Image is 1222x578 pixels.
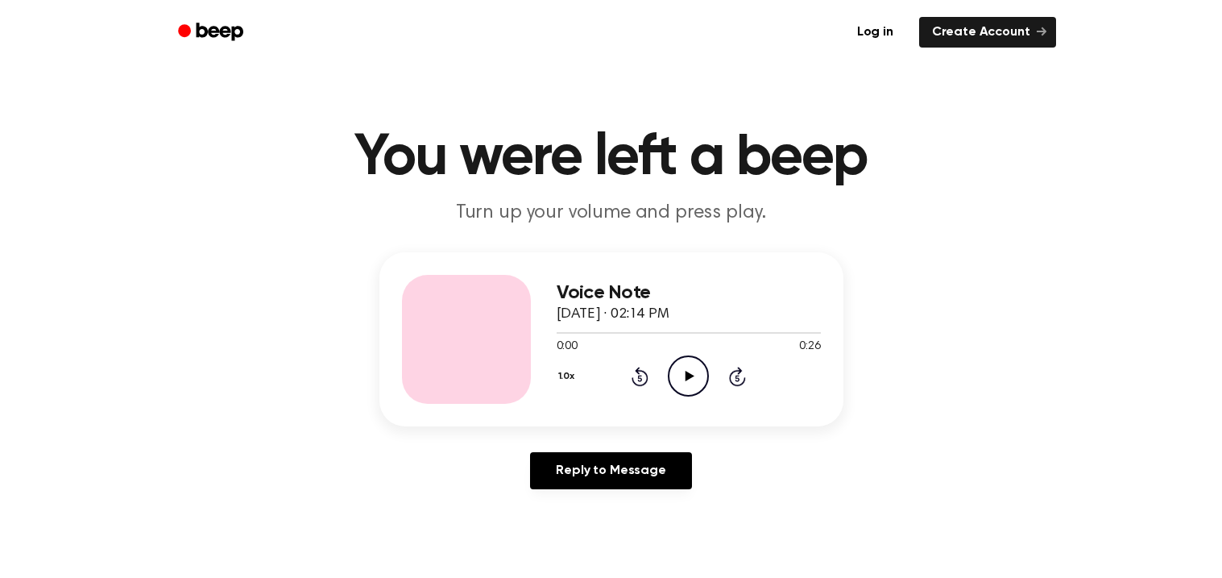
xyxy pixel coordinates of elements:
[841,14,909,51] a: Log in
[167,17,258,48] a: Beep
[557,307,669,322] span: [DATE] · 02:14 PM
[302,200,921,227] p: Turn up your volume and press play.
[557,339,578,356] span: 0:00
[919,17,1056,48] a: Create Account
[557,282,821,304] h3: Voice Note
[557,363,581,390] button: 1.0x
[799,339,820,356] span: 0:26
[530,452,691,489] a: Reply to Message
[199,129,1024,187] h1: You were left a beep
